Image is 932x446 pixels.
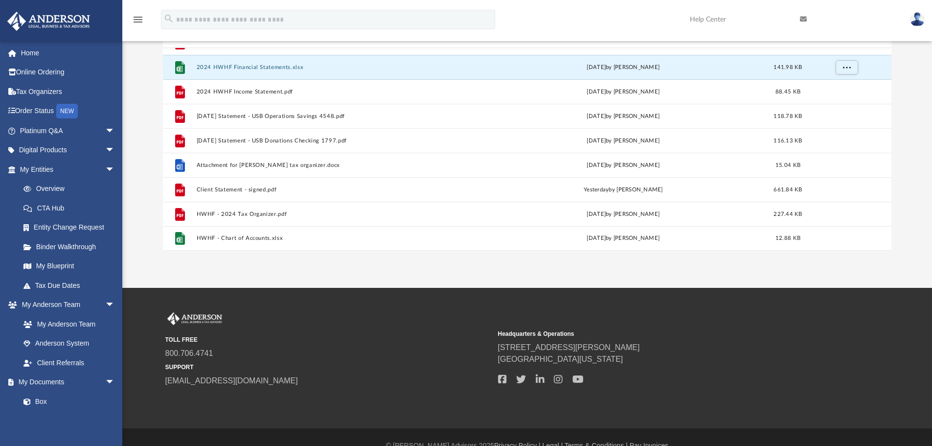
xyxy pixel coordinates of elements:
[775,89,800,94] span: 88.45 KB
[196,235,478,241] button: HWHF - Chart of Accounts.xlsx
[482,112,764,120] div: [DATE] by [PERSON_NAME]
[165,312,224,325] img: Anderson Advisors Platinum Portal
[132,14,144,25] i: menu
[482,136,764,145] div: [DATE] by [PERSON_NAME]
[196,113,478,119] button: [DATE] Statement - USB Operations Savings 4548.pdf
[105,141,125,161] span: arrow_drop_down
[482,234,764,243] div: [DATE] by [PERSON_NAME]
[165,363,491,372] small: SUPPORT
[196,138,478,144] button: [DATE] Statement - USB Donations Checking 1797.pdf
[773,211,802,216] span: 227.44 KB
[7,43,130,63] a: Home
[584,187,609,192] span: yesterday
[482,185,764,194] div: by [PERSON_NAME]
[7,295,125,315] a: My Anderson Teamarrow_drop_down
[773,138,802,143] span: 116.13 KB
[498,355,623,363] a: [GEOGRAPHIC_DATA][US_STATE]
[14,179,130,199] a: Overview
[14,353,125,373] a: Client Referrals
[14,392,120,411] a: Box
[165,376,298,385] a: [EMAIL_ADDRESS][DOMAIN_NAME]
[14,237,130,257] a: Binder Walkthrough
[775,235,800,241] span: 12.88 KB
[773,64,802,70] span: 141.98 KB
[196,211,478,217] button: HWHF - 2024 Tax Organizer.pdf
[132,19,144,25] a: menu
[105,373,125,393] span: arrow_drop_down
[105,121,125,141] span: arrow_drop_down
[7,63,130,82] a: Online Ordering
[14,411,125,431] a: Meeting Minutes
[14,276,130,295] a: Tax Due Dates
[498,329,824,338] small: Headquarters & Operations
[196,89,478,95] button: 2024 HWHF Income Statement.pdf
[196,162,478,168] button: Attachment for [PERSON_NAME] tax organizer.docx
[773,113,802,118] span: 118.78 KB
[14,198,130,218] a: CTA Hub
[773,187,802,192] span: 661.84 KB
[7,121,130,141] a: Platinum Q&Aarrow_drop_down
[165,335,491,344] small: TOLL FREE
[7,160,130,179] a: My Entitiesarrow_drop_down
[163,13,174,24] i: search
[835,60,858,74] button: More options
[163,48,892,251] div: grid
[482,210,764,218] div: [DATE] by [PERSON_NAME]
[165,349,213,357] a: 800.706.4741
[4,12,93,31] img: Anderson Advisors Platinum Portal
[196,64,478,70] button: 2024 HWHF Financial Statements.xlsx
[7,141,130,160] a: Digital Productsarrow_drop_down
[14,314,120,334] a: My Anderson Team
[105,295,125,315] span: arrow_drop_down
[56,104,78,118] div: NEW
[7,101,130,121] a: Order StatusNEW
[14,218,130,237] a: Entity Change Request
[105,160,125,180] span: arrow_drop_down
[196,187,478,193] button: Client Statement - signed.pdf
[14,334,125,353] a: Anderson System
[775,162,800,167] span: 15.04 KB
[7,373,125,392] a: My Documentsarrow_drop_down
[910,12,925,26] img: User Pic
[7,82,130,101] a: Tax Organizers
[482,161,764,169] div: [DATE] by [PERSON_NAME]
[498,343,640,352] a: [STREET_ADDRESS][PERSON_NAME]
[482,87,764,96] div: [DATE] by [PERSON_NAME]
[14,257,125,276] a: My Blueprint
[482,63,764,71] div: [DATE] by [PERSON_NAME]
